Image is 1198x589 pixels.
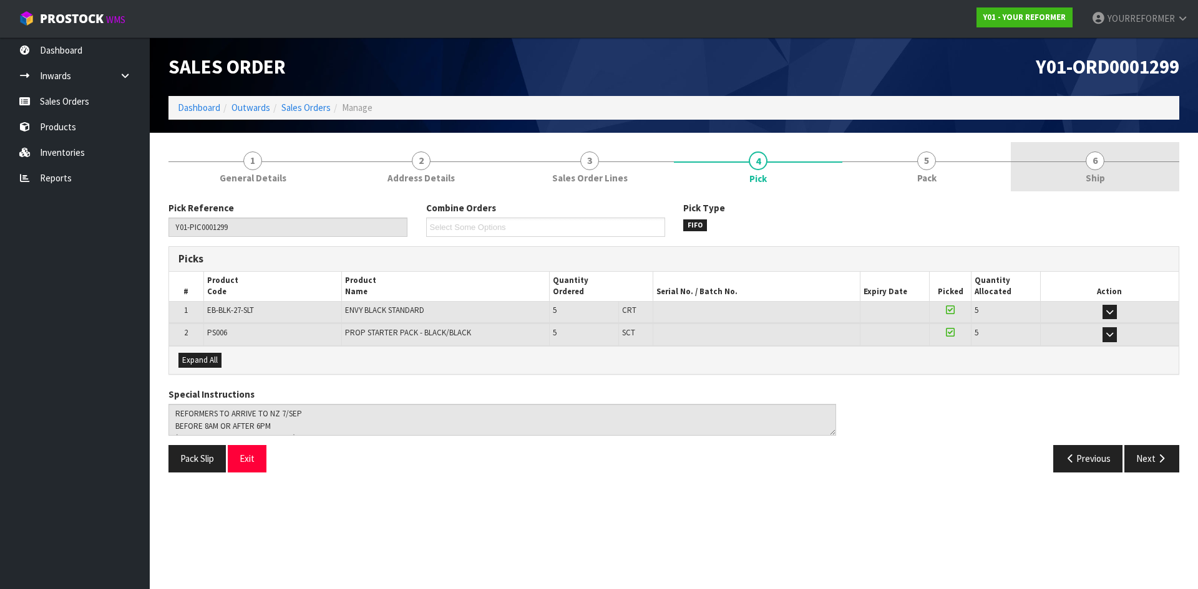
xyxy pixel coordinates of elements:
[231,102,270,113] a: Outwards
[983,12,1066,22] strong: Y01 - YOUR REFORMER
[345,305,424,315] span: ENVY BLACK STANDARD
[106,14,125,26] small: WMS
[19,11,34,26] img: cube-alt.png
[203,272,342,301] th: Product Code
[975,327,978,338] span: 5
[182,355,218,365] span: Expand All
[40,11,104,27] span: ProStock
[168,54,286,79] span: Sales Order
[387,171,455,184] span: Address Details
[281,102,331,113] a: Sales Orders
[975,305,978,315] span: 5
[207,305,254,315] span: EB-BLK-27-SLT
[553,327,557,338] span: 5
[184,327,188,338] span: 2
[168,192,1179,482] span: Pick
[653,272,860,301] th: Serial No. / Batch No.
[1040,272,1179,301] th: Action
[169,272,203,301] th: #
[342,102,373,113] span: Manage
[622,327,635,338] span: SCT
[342,272,549,301] th: Product Name
[917,171,937,184] span: Pack
[178,353,222,368] button: Expand All
[178,102,220,113] a: Dashboard
[1124,445,1179,472] button: Next
[1086,151,1104,170] span: 6
[184,305,188,315] span: 1
[580,151,599,170] span: 3
[972,272,1041,301] th: Quantity Allocated
[178,253,665,265] h3: Picks
[168,201,234,214] label: Pick Reference
[243,151,262,170] span: 1
[168,388,255,401] label: Special Instructions
[1036,54,1179,79] span: Y01-ORD0001299
[683,201,725,214] label: Pick Type
[1086,171,1105,184] span: Ship
[1053,445,1123,472] button: Previous
[860,272,930,301] th: Expiry Date
[552,171,628,184] span: Sales Order Lines
[168,445,226,472] button: Pack Slip
[228,445,266,472] button: Exit
[622,305,636,315] span: CRT
[549,272,653,301] th: Quantity Ordered
[553,305,557,315] span: 5
[220,171,286,184] span: General Details
[917,151,936,170] span: 5
[207,327,227,338] span: PS006
[412,151,431,170] span: 2
[683,219,707,232] span: FIFO
[426,201,496,214] label: Combine Orders
[1108,12,1175,24] span: YOURREFORMER
[749,172,767,185] span: Pick
[938,286,963,297] span: Picked
[749,151,767,170] span: 4
[345,327,471,338] span: PROP STARTER PACK - BLACK/BLACK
